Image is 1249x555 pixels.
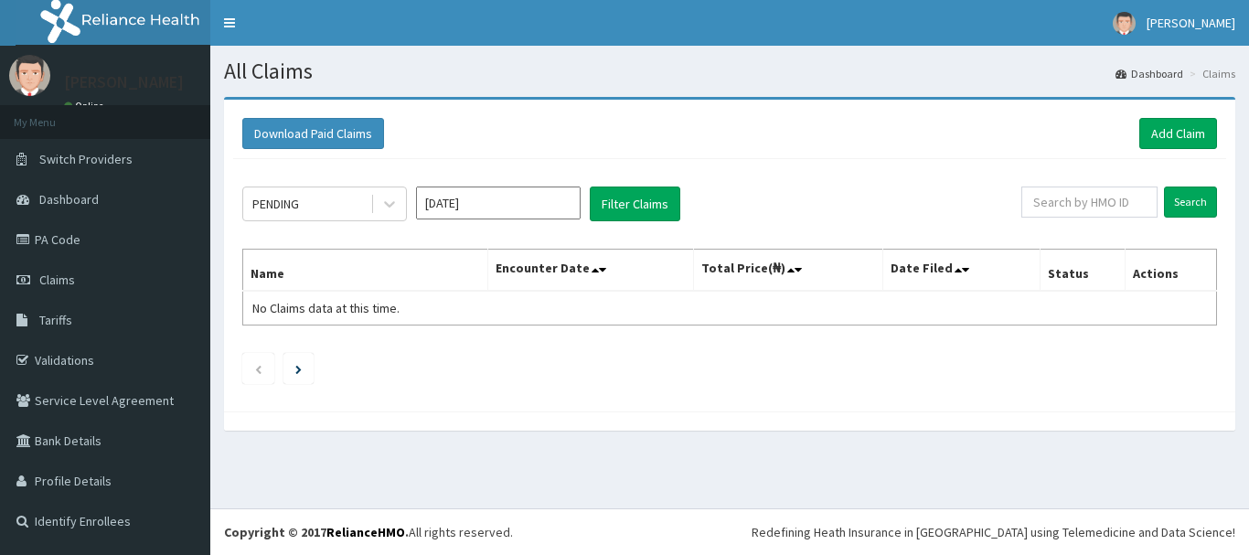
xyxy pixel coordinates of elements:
[254,360,262,377] a: Previous page
[64,100,108,112] a: Online
[1147,15,1235,31] span: [PERSON_NAME]
[242,118,384,149] button: Download Paid Claims
[1185,66,1235,81] li: Claims
[488,250,693,292] th: Encounter Date
[1113,12,1136,35] img: User Image
[252,195,299,213] div: PENDING
[224,524,409,540] strong: Copyright © 2017 .
[693,250,883,292] th: Total Price(₦)
[243,250,488,292] th: Name
[416,187,581,219] input: Select Month and Year
[39,312,72,328] span: Tariffs
[39,191,99,208] span: Dashboard
[210,508,1249,555] footer: All rights reserved.
[1116,66,1183,81] a: Dashboard
[1164,187,1217,218] input: Search
[252,300,400,316] span: No Claims data at this time.
[64,74,184,91] p: [PERSON_NAME]
[1041,250,1126,292] th: Status
[752,523,1235,541] div: Redefining Heath Insurance in [GEOGRAPHIC_DATA] using Telemedicine and Data Science!
[39,151,133,167] span: Switch Providers
[39,272,75,288] span: Claims
[9,55,50,96] img: User Image
[1125,250,1216,292] th: Actions
[224,59,1235,83] h1: All Claims
[590,187,680,221] button: Filter Claims
[1139,118,1217,149] a: Add Claim
[326,524,405,540] a: RelianceHMO
[295,360,302,377] a: Next page
[883,250,1041,292] th: Date Filed
[1021,187,1158,218] input: Search by HMO ID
